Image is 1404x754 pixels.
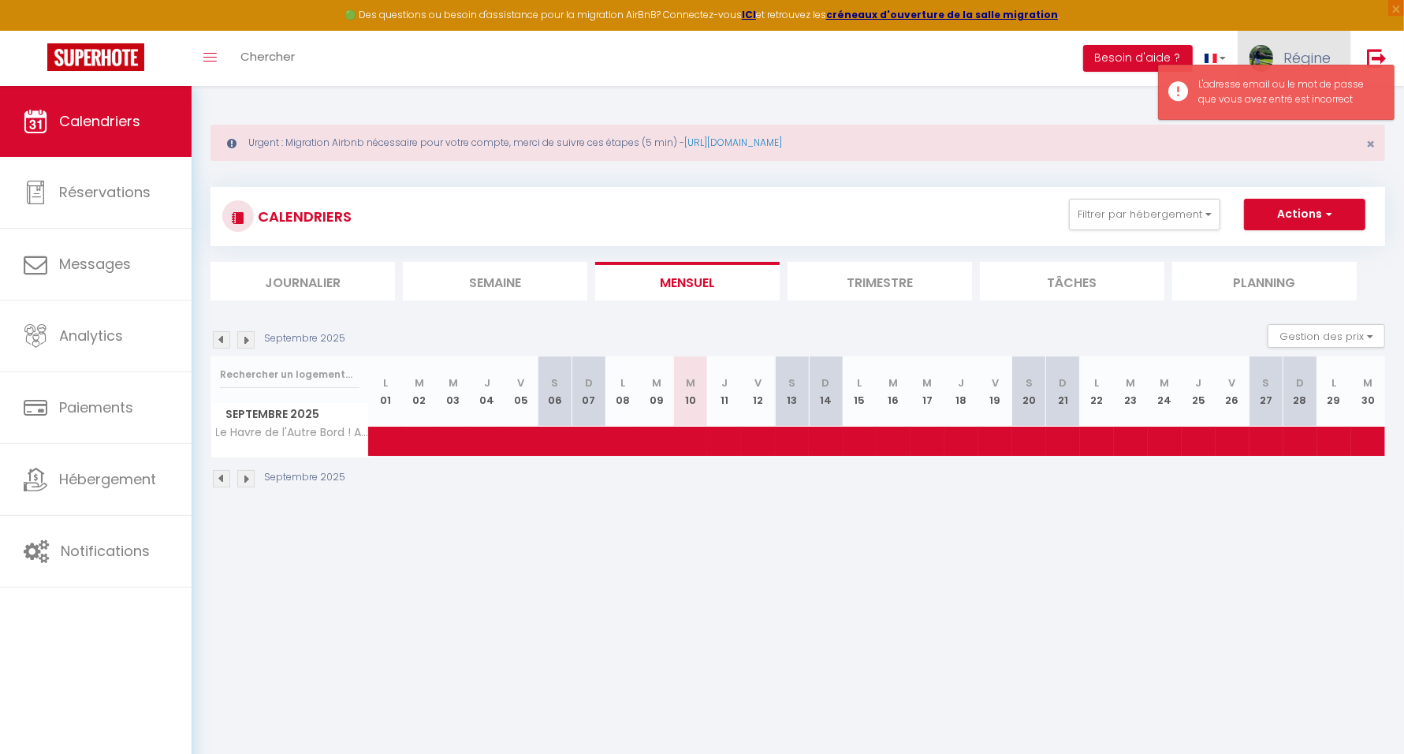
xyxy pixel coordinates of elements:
th: 23 [1114,356,1148,427]
th: 08 [605,356,639,427]
p: Septembre 2025 [264,470,345,485]
th: 21 [1046,356,1080,427]
abbr: D [585,375,593,390]
abbr: M [1126,375,1135,390]
li: Mensuel [595,262,780,300]
th: 06 [538,356,572,427]
abbr: M [686,375,695,390]
abbr: D [1059,375,1067,390]
th: 25 [1182,356,1216,427]
a: créneaux d'ouverture de la salle migration [826,8,1058,21]
abbr: L [383,375,388,390]
span: Le Havre de l'Autre Bord ! Accès privé à la plage [214,427,371,439]
th: 04 [470,356,504,427]
abbr: S [788,375,795,390]
span: Réservations [59,182,151,202]
abbr: M [652,375,661,390]
li: Trimestre [788,262,972,300]
img: logout [1367,48,1387,68]
th: 22 [1080,356,1114,427]
a: ... Régine [1238,31,1350,86]
abbr: M [449,375,458,390]
abbr: J [484,375,490,390]
th: 01 [369,356,403,427]
abbr: M [1364,375,1373,390]
span: Calendriers [59,111,140,131]
abbr: J [721,375,728,390]
abbr: D [1296,375,1304,390]
span: Septembre 2025 [211,403,368,426]
button: Gestion des prix [1268,324,1385,348]
abbr: S [1263,375,1270,390]
th: 20 [1012,356,1046,427]
a: [URL][DOMAIN_NAME] [684,136,782,149]
th: 11 [707,356,741,427]
li: Journalier [210,262,395,300]
abbr: S [1026,375,1033,390]
button: Actions [1244,199,1365,230]
span: × [1366,134,1375,154]
th: 07 [572,356,605,427]
th: 19 [978,356,1012,427]
abbr: S [551,375,558,390]
a: ICI [742,8,756,21]
abbr: L [1331,375,1336,390]
th: 15 [843,356,877,427]
span: Paiements [59,398,133,417]
th: 02 [402,356,436,427]
abbr: M [889,375,899,390]
abbr: L [1094,375,1099,390]
th: 16 [877,356,911,427]
th: 12 [741,356,775,427]
th: 18 [944,356,978,427]
p: Septembre 2025 [264,331,345,346]
abbr: J [1195,375,1201,390]
li: Tâches [980,262,1164,300]
button: Filtrer par hébergement [1069,199,1220,230]
abbr: M [922,375,932,390]
th: 05 [504,356,538,427]
span: Hébergement [59,469,156,489]
abbr: V [517,375,524,390]
input: Rechercher un logement... [220,360,359,389]
a: Chercher [229,31,307,86]
span: Chercher [240,48,295,65]
button: Ouvrir le widget de chat LiveChat [13,6,60,54]
li: Planning [1172,262,1357,300]
abbr: M [1160,375,1169,390]
button: Close [1366,137,1375,151]
th: 03 [436,356,470,427]
img: ... [1249,45,1273,72]
img: Super Booking [47,43,144,71]
th: 24 [1148,356,1182,427]
th: 28 [1283,356,1317,427]
abbr: V [754,375,762,390]
th: 30 [1351,356,1385,427]
th: 27 [1249,356,1283,427]
div: L'adresse email ou le mot de passe que vous avez entré est incorrect [1198,77,1378,107]
span: Notifications [61,541,150,561]
th: 10 [673,356,707,427]
h3: CALENDRIERS [254,199,352,234]
abbr: D [822,375,830,390]
div: Urgent : Migration Airbnb nécessaire pour votre compte, merci de suivre ces étapes (5 min) - [210,125,1385,161]
abbr: V [992,375,999,390]
abbr: V [1229,375,1236,390]
th: 26 [1216,356,1249,427]
abbr: L [620,375,625,390]
span: Analytics [59,326,123,345]
span: Régine [1283,48,1331,68]
button: Besoin d'aide ? [1083,45,1193,72]
th: 09 [639,356,673,427]
th: 14 [809,356,843,427]
abbr: J [958,375,964,390]
span: Messages [59,254,131,274]
th: 29 [1317,356,1351,427]
abbr: M [415,375,424,390]
th: 17 [911,356,944,427]
th: 13 [775,356,809,427]
li: Semaine [403,262,587,300]
abbr: L [858,375,862,390]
